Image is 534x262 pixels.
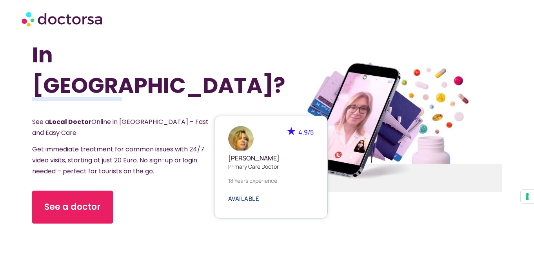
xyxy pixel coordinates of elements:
a: See a doctor [32,191,113,224]
span: Get immediate treatment for common issues with 24/7 video visits, starting at just 20 Euro. No si... [32,145,204,176]
span: See a Online in [GEOGRAPHIC_DATA] – Fast and Easy Care. [32,117,209,137]
p: 18 years experience [228,176,314,185]
strong: Local Doctor [49,117,91,126]
p: Primary care doctor [228,162,314,171]
button: Your consent preferences for tracking technologies [521,190,534,203]
h5: [PERSON_NAME] [228,155,314,162]
span: 4.9/5 [298,128,314,136]
a: AVAILABLE [228,196,260,202]
span: See a doctor [44,201,101,213]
